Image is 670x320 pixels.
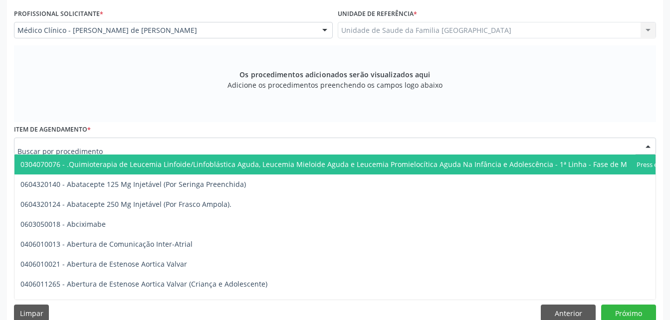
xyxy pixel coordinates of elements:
[338,6,417,22] label: Unidade de referência
[20,259,187,269] span: 0406010021 - Abertura de Estenose Aortica Valvar
[227,80,443,90] span: Adicione os procedimentos preenchendo os campos logo abaixo
[17,25,312,35] span: Médico Clínico - [PERSON_NAME] de [PERSON_NAME]
[14,122,91,138] label: Item de agendamento
[20,239,193,249] span: 0406010013 - Abertura de Comunicação Inter-Atrial
[14,6,103,22] label: Profissional Solicitante
[20,199,231,209] span: 0604320124 - Abatacepte 250 Mg Injetável (Por Frasco Ampola).
[239,69,430,80] span: Os procedimentos adicionados serão visualizados aqui
[17,141,636,161] input: Buscar por procedimento
[20,299,196,309] span: 0406010030 - Abertura de Estenose Pulmonar Valvar
[20,179,246,189] span: 0604320140 - Abatacepte 125 Mg Injetável (Por Seringa Preenchida)
[20,160,663,169] span: 0304070076 - .Quimioterapia de Leucemia Linfoide/Linfoblástica Aguda, Leucemia Mieloide Aguda e L...
[20,279,267,289] span: 0406011265 - Abertura de Estenose Aortica Valvar (Criança e Adolescente)
[20,219,106,229] span: 0603050018 - Abciximabe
